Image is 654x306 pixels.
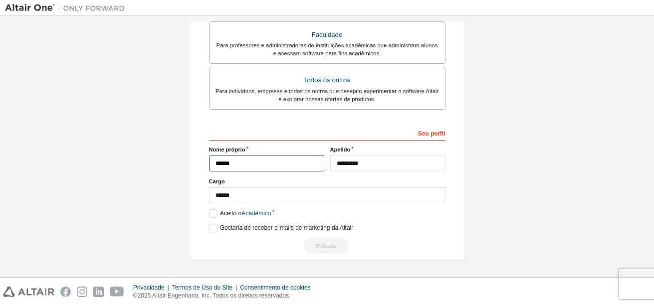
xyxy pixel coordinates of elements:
[241,210,271,217] a: Acadêmico
[60,287,71,297] img: facebook.svg
[216,73,439,87] div: Todos os outros
[216,28,439,42] div: Faculdade
[216,41,439,57] div: Para professores e administradores de instituições acadêmicas que administram alunos e acessam so...
[209,177,445,185] label: Cargo
[93,287,104,297] img: linkedin.svg
[330,146,445,153] label: Apelido
[138,292,291,299] font: 2025 Altair Engenharia, Inc. Todos os direitos reservados.
[240,284,316,292] div: Consentimento de cookies
[209,209,271,218] label: Aceito o
[77,287,87,297] img: instagram.svg
[133,292,317,300] p: ©
[209,125,445,141] div: Seu perfil
[209,146,324,153] label: Nome próprio
[5,3,130,13] img: Altair One
[216,87,439,103] div: Para indivíduos, empresas e todos os outros que desejam experimentar o software Altair e explorar...
[3,287,54,297] img: altair_logo.svg
[172,284,240,292] div: Termos de Uso do Site
[110,287,124,297] img: youtube.svg
[209,238,445,253] div: Read and acccept EULA to continue
[133,284,172,292] div: Privacidade
[209,224,354,232] label: Gostaria de receber e-mails de marketing da Altair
